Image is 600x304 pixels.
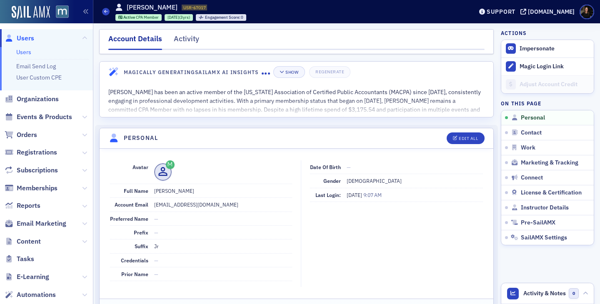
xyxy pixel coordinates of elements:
[310,164,341,170] span: Date of Birth
[136,15,159,20] span: CPA Member
[124,134,158,142] h4: Personal
[501,100,594,107] h4: On this page
[17,95,59,104] span: Organizations
[5,290,56,299] a: Automations
[17,184,57,193] span: Memberships
[17,219,66,228] span: Email Marketing
[520,63,590,70] div: Magic Login Link
[273,66,305,78] button: Show
[154,271,158,277] span: —
[16,62,56,70] a: Email Send Log
[17,130,37,140] span: Orders
[17,112,72,122] span: Events & Products
[363,192,382,198] span: 9:07 AM
[501,57,594,75] button: Magic Login Link
[17,290,56,299] span: Automations
[16,48,31,56] a: Users
[12,6,50,19] img: SailAMX
[521,174,543,182] span: Connect
[154,229,158,236] span: —
[183,5,206,10] span: USR-67017
[5,95,59,104] a: Organizations
[154,257,158,264] span: —
[5,130,37,140] a: Orders
[17,237,41,246] span: Content
[520,9,577,15] button: [DOMAIN_NAME]
[205,15,244,20] div: 0
[5,34,34,43] a: Users
[309,66,350,78] button: Regenerate
[118,15,159,20] a: Active CPA Member
[5,201,40,210] a: Reports
[17,34,34,43] span: Users
[5,166,58,175] a: Subscriptions
[108,33,162,50] div: Account Details
[132,164,148,170] span: Avatar
[501,29,527,37] h4: Actions
[580,5,594,19] span: Profile
[523,289,566,298] span: Activity & Notes
[569,288,579,299] span: 0
[521,144,535,152] span: Work
[521,129,542,137] span: Contact
[521,204,569,212] span: Instructor Details
[17,254,34,264] span: Tasks
[347,174,483,187] dd: [DEMOGRAPHIC_DATA]
[5,254,34,264] a: Tasks
[17,201,40,210] span: Reports
[123,15,136,20] span: Active
[56,5,69,18] img: SailAMX
[520,45,555,52] button: Impersonate
[315,192,341,198] span: Last Login:
[115,201,148,208] span: Account Email
[347,164,351,170] span: —
[205,15,241,20] span: Engagement Score :
[167,15,190,20] div: (3yrs)
[521,159,578,167] span: Marketing & Tracking
[174,33,199,49] div: Activity
[459,136,478,141] div: Edit All
[501,75,594,93] a: Adjust Account Credit
[127,3,177,12] h1: [PERSON_NAME]
[5,184,57,193] a: Memberships
[520,81,590,88] div: Adjust Account Credit
[521,219,555,227] span: Pre-SailAMX
[154,198,292,211] dd: [EMAIL_ADDRESS][DOMAIN_NAME]
[50,5,69,20] a: View Homepage
[323,177,341,184] span: Gender
[17,148,57,157] span: Registrations
[196,14,246,21] div: Engagement Score: 0
[5,272,49,282] a: E-Learning
[124,187,148,194] span: Full Name
[521,234,567,242] span: SailAMX Settings
[167,15,179,20] span: [DATE]
[521,189,582,197] span: License & Certification
[121,271,148,277] span: Prior Name
[121,257,148,264] span: Credentials
[17,272,49,282] span: E-Learning
[487,8,515,15] div: Support
[124,68,262,76] h4: Magically Generating SailAMX AI Insights
[115,14,162,21] div: Active: Active: CPA Member
[110,215,148,222] span: Preferred Name
[135,243,148,249] span: Suffix
[165,14,193,21] div: 2022-08-23 00:00:00
[5,219,66,228] a: Email Marketing
[447,132,484,144] button: Edit All
[5,237,41,246] a: Content
[5,112,72,122] a: Events & Products
[134,229,148,236] span: Prefix
[285,70,298,75] div: Show
[154,215,158,222] span: —
[528,8,575,15] div: [DOMAIN_NAME]
[16,74,62,81] a: User Custom CPE
[347,192,363,198] span: [DATE]
[154,184,292,197] dd: [PERSON_NAME]
[17,166,58,175] span: Subscriptions
[154,239,292,253] dd: Jr
[5,148,57,157] a: Registrations
[521,114,545,122] span: Personal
